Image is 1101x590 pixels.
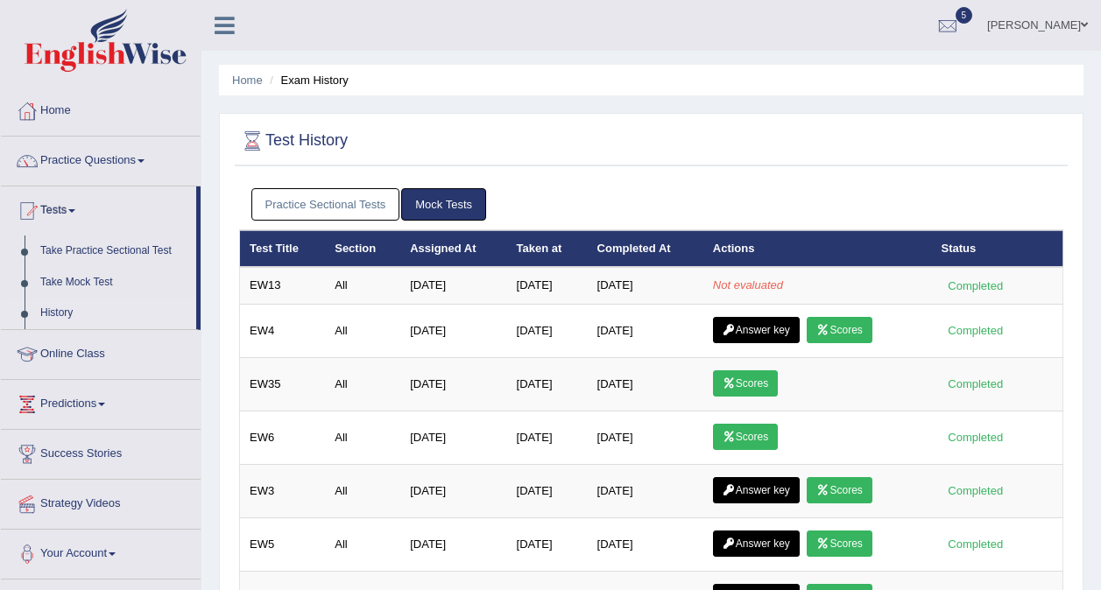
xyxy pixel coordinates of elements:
td: [DATE] [507,267,588,304]
td: [DATE] [507,464,588,517]
a: History [32,298,196,329]
td: [DATE] [507,517,588,571]
td: [DATE] [400,411,506,464]
a: Predictions [1,380,201,424]
td: [DATE] [507,411,588,464]
th: Status [932,230,1063,267]
div: Completed [942,277,1010,295]
th: Taken at [507,230,588,267]
a: Scores [807,477,872,503]
a: Mock Tests [401,188,486,221]
a: Scores [807,530,872,557]
a: Strategy Videos [1,480,201,523]
a: Take Practice Sectional Test [32,235,196,267]
a: Practice Sectional Tests [251,188,400,221]
th: Assigned At [400,230,506,267]
a: Success Stories [1,430,201,474]
td: [DATE] [400,517,506,571]
a: Tests [1,186,196,230]
li: Exam History [265,72,349,88]
th: Test Title [240,230,326,267]
td: All [325,517,400,571]
td: [DATE] [507,304,588,357]
a: Take Mock Test [32,267,196,299]
a: Your Account [1,530,201,573]
td: EW35 [240,357,326,411]
a: Online Class [1,330,201,374]
td: EW3 [240,464,326,517]
a: Answer key [713,530,800,557]
td: [DATE] [588,267,703,304]
th: Actions [703,230,932,267]
td: All [325,357,400,411]
a: Answer key [713,317,800,343]
td: All [325,267,400,304]
td: EW6 [240,411,326,464]
em: Not evaluated [713,278,783,291]
td: [DATE] [507,357,588,411]
td: [DATE] [400,464,506,517]
a: Home [1,87,201,130]
a: Scores [713,424,778,450]
td: [DATE] [588,517,703,571]
td: [DATE] [588,464,703,517]
a: Scores [713,370,778,397]
td: All [325,464,400,517]
th: Section [325,230,400,267]
span: 5 [956,7,973,24]
td: All [325,411,400,464]
a: Home [232,74,263,87]
div: Completed [942,428,1010,446]
td: All [325,304,400,357]
td: EW13 [240,267,326,304]
a: Practice Questions [1,137,201,180]
td: [DATE] [588,357,703,411]
td: [DATE] [400,304,506,357]
td: [DATE] [588,304,703,357]
th: Completed At [588,230,703,267]
td: EW5 [240,517,326,571]
h2: Test History [239,128,348,154]
div: Completed [942,321,1010,340]
a: Scores [807,317,872,343]
div: Completed [942,375,1010,393]
td: [DATE] [400,357,506,411]
div: Completed [942,481,1010,500]
td: [DATE] [588,411,703,464]
a: Answer key [713,477,800,503]
td: [DATE] [400,267,506,304]
td: EW4 [240,304,326,357]
div: Completed [942,535,1010,553]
